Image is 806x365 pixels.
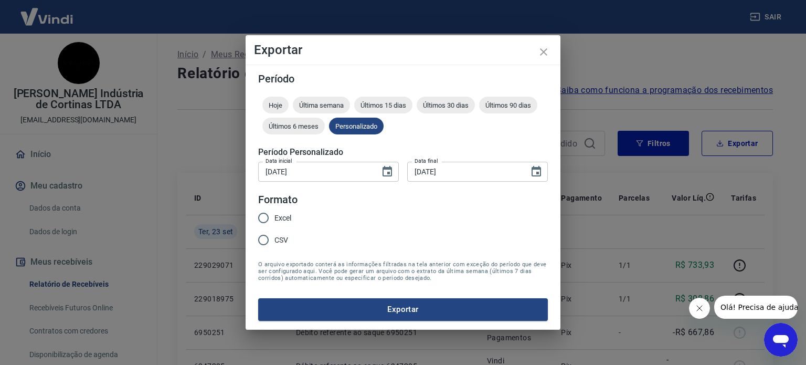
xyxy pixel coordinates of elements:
input: DD/MM/YYYY [258,162,373,181]
iframe: Fechar mensagem [689,298,710,319]
span: Últimos 6 meses [262,122,325,130]
div: Últimos 6 meses [262,118,325,134]
div: Últimos 90 dias [479,97,537,113]
div: Última semana [293,97,350,113]
span: Últimos 15 dias [354,101,412,109]
span: Personalizado [329,122,384,130]
span: Últimos 90 dias [479,101,537,109]
span: Últimos 30 dias [417,101,475,109]
h4: Exportar [254,44,552,56]
h5: Período [258,74,548,84]
span: Olá! Precisa de ajuda? [6,7,88,16]
button: close [531,39,556,65]
div: Hoje [262,97,289,113]
h5: Período Personalizado [258,147,548,158]
iframe: Botão para abrir a janela de mensagens [764,323,798,357]
div: Personalizado [329,118,384,134]
iframe: Mensagem da empresa [714,296,798,319]
div: Últimos 15 dias [354,97,412,113]
button: Choose date, selected date is 23 de set de 2025 [526,161,547,182]
span: CSV [274,235,288,246]
label: Data final [415,157,438,165]
button: Exportar [258,298,548,320]
span: Excel [274,213,291,224]
input: DD/MM/YYYY [407,162,522,181]
label: Data inicial [266,157,292,165]
span: Última semana [293,101,350,109]
span: O arquivo exportado conterá as informações filtradas na tela anterior com exceção do período que ... [258,261,548,281]
div: Últimos 30 dias [417,97,475,113]
span: Hoje [262,101,289,109]
legend: Formato [258,192,298,207]
button: Choose date, selected date is 23 de set de 2025 [377,161,398,182]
